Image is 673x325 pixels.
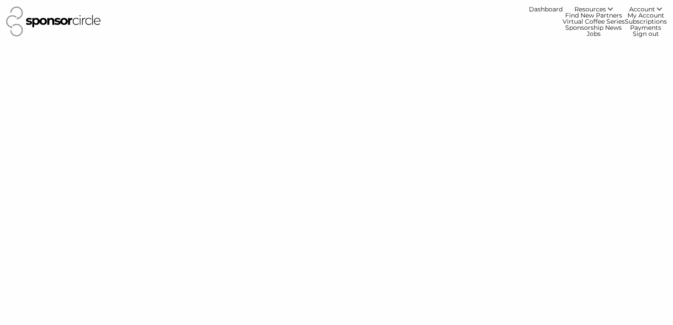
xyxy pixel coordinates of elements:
[563,18,625,25] a: Virtual Coffee Series
[625,6,667,12] a: Account
[563,25,625,31] a: Sponsorship News
[625,12,667,18] a: My Account
[625,18,667,25] a: Subscriptions
[629,5,655,13] span: Account
[625,31,667,37] a: Sign out
[563,12,625,18] a: Find New Partners
[6,7,101,36] img: Sponsor Circle Logo
[563,31,625,37] a: Jobs
[574,5,606,13] span: Resources
[625,25,667,31] a: Payments
[529,6,563,12] a: Dashboard
[563,6,625,12] a: Resources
